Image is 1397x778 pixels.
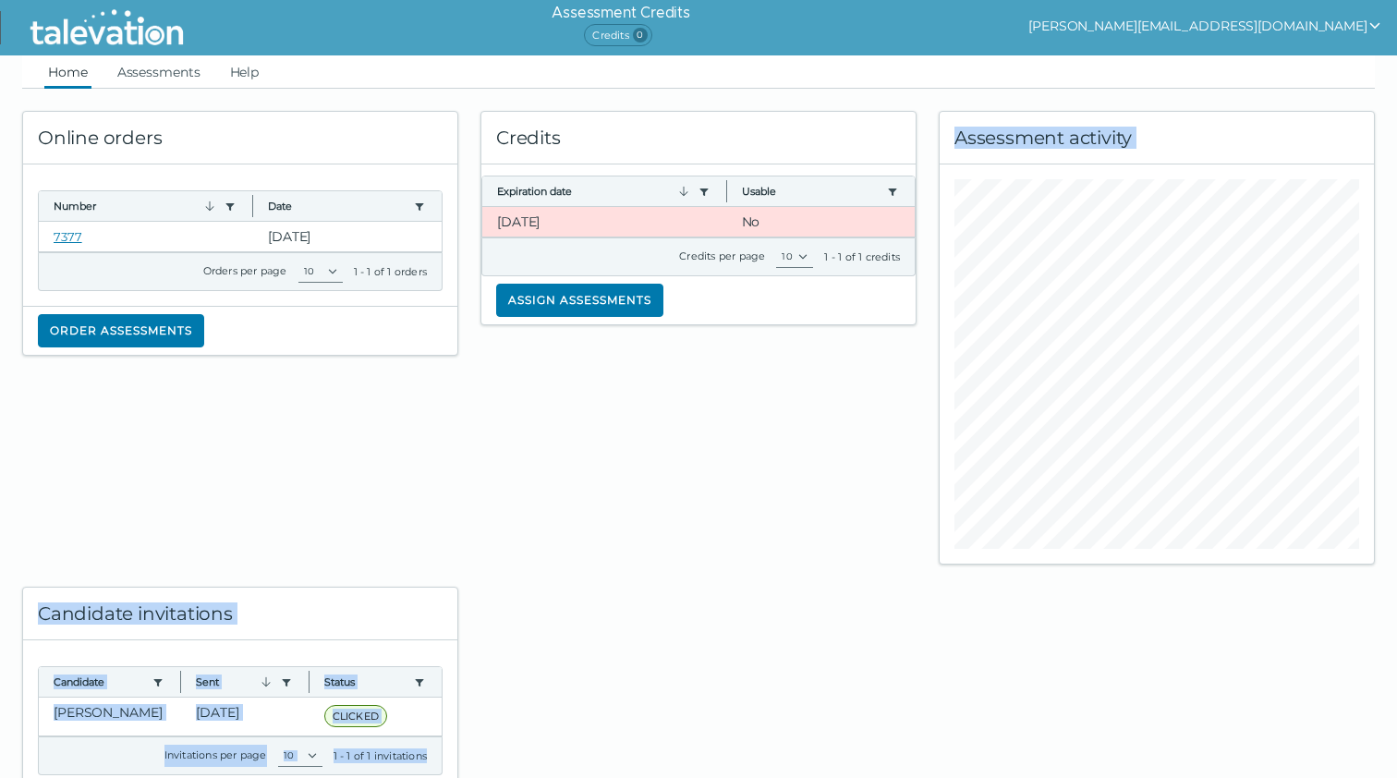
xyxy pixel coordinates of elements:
[679,249,765,262] label: Credits per page
[175,662,187,701] button: Column resize handle
[334,748,427,763] div: 1 - 1 of 1 invitations
[203,264,287,277] label: Orders per page
[497,184,691,199] button: Expiration date
[552,2,689,24] h6: Assessment Credits
[114,55,204,89] a: Assessments
[584,24,651,46] span: Credits
[303,662,315,701] button: Column resize handle
[633,28,648,43] span: 0
[23,588,457,640] div: Candidate invitations
[324,705,387,727] span: CLICKED
[23,112,457,164] div: Online orders
[39,698,181,735] clr-dg-cell: [PERSON_NAME]
[226,55,263,89] a: Help
[721,171,733,211] button: Column resize handle
[253,222,442,251] clr-dg-cell: [DATE]
[727,207,916,237] clr-dg-cell: No
[354,264,427,279] div: 1 - 1 of 1 orders
[164,748,267,761] label: Invitations per page
[181,698,309,735] clr-dg-cell: [DATE]
[1028,15,1382,37] button: show user actions
[824,249,900,264] div: 1 - 1 of 1 credits
[196,675,273,689] button: Sent
[38,314,204,347] button: Order assessments
[742,184,881,199] button: Usable
[268,199,407,213] button: Date
[482,207,727,237] clr-dg-cell: [DATE]
[54,675,145,689] button: Candidate
[481,112,916,164] div: Credits
[54,199,217,213] button: Number
[940,112,1374,164] div: Assessment activity
[44,55,91,89] a: Home
[54,229,82,244] a: 7377
[324,675,407,689] button: Status
[496,284,663,317] button: Assign assessments
[247,186,259,225] button: Column resize handle
[22,5,191,51] img: Talevation_Logo_Transparent_white.png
